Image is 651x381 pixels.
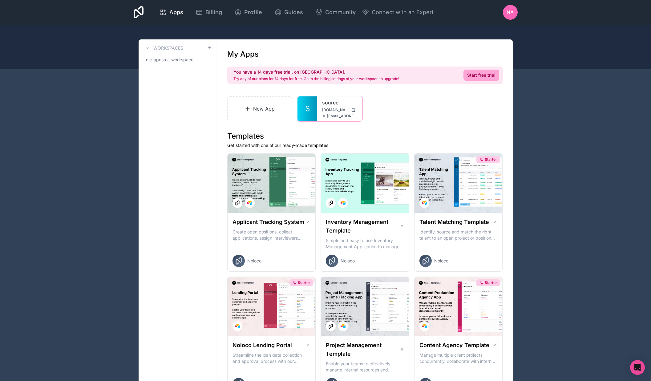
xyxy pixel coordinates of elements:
h1: Talent Matching Template [419,218,489,226]
span: [DOMAIN_NAME] [322,107,349,112]
span: NA [507,9,514,16]
img: Airtable Logo [235,324,240,329]
p: Streamline the loan data collection and approval process with our Lending Portal template. [232,352,311,364]
span: Noloco [341,258,355,264]
p: Try any of our plans for 14 days for free. Go to the billing settings of your workspace to upgrade! [233,76,399,81]
span: Starter [485,280,497,285]
span: [EMAIL_ADDRESS][DOMAIN_NAME] [327,114,357,119]
a: [DOMAIN_NAME] [322,107,357,112]
h3: Workspaces [153,45,183,51]
a: Profile [229,6,267,19]
a: nic-apostoli-workspace [144,54,212,65]
a: Apps [155,6,188,19]
span: Profile [244,8,262,17]
a: Guides [269,6,308,19]
h1: Inventory Management Template [326,218,400,235]
h1: Project Management Template [326,341,399,358]
img: Airtable Logo [422,201,427,205]
span: Billing [205,8,222,17]
span: Starter [485,157,497,162]
span: nic-apostoli-workspace [146,57,193,63]
a: New App [227,96,293,121]
h1: Noloco Lending Portal [232,341,292,350]
h1: My Apps [227,49,259,59]
p: Enable your teams to effectively manage internal resources and execute client projects on time. [326,361,404,373]
p: Manage multiple client projects concurrently, collaborate with internal and external stakeholders... [419,352,498,364]
span: Noloco [434,258,448,264]
h1: Content Agency Template [419,341,489,350]
span: Community [325,8,356,17]
h1: Applicant Tracking System [232,218,304,226]
a: Workspaces [144,44,183,52]
span: Connect with an Expert [372,8,434,17]
img: Airtable Logo [341,201,346,205]
div: Open Intercom Messenger [630,360,645,375]
a: Start free trial [463,70,499,81]
span: Apps [169,8,183,17]
a: Community [310,6,361,19]
img: Airtable Logo [422,324,427,329]
span: S [305,104,310,114]
p: Get started with one of our ready-made templates [227,142,503,148]
img: Airtable Logo [341,324,346,329]
img: Airtable Logo [247,201,252,205]
p: Identify, source and match the right talent to an open project or position with our Talent Matchi... [419,229,498,241]
p: Create open positions, collect applications, assign interviewers, centralise candidate feedback a... [232,229,311,241]
a: S [297,96,317,121]
span: Guides [284,8,303,17]
span: Noloco [247,258,261,264]
span: Starter [298,280,310,285]
button: Connect with an Expert [362,8,434,17]
h1: Templates [227,131,503,141]
h2: You have a 14 days free trial, on [GEOGRAPHIC_DATA]. [233,69,399,75]
p: Simple and easy to use Inventory Management Application to manage your stock, orders and Manufact... [326,237,404,250]
a: Billing [191,6,227,19]
a: source [322,99,357,106]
